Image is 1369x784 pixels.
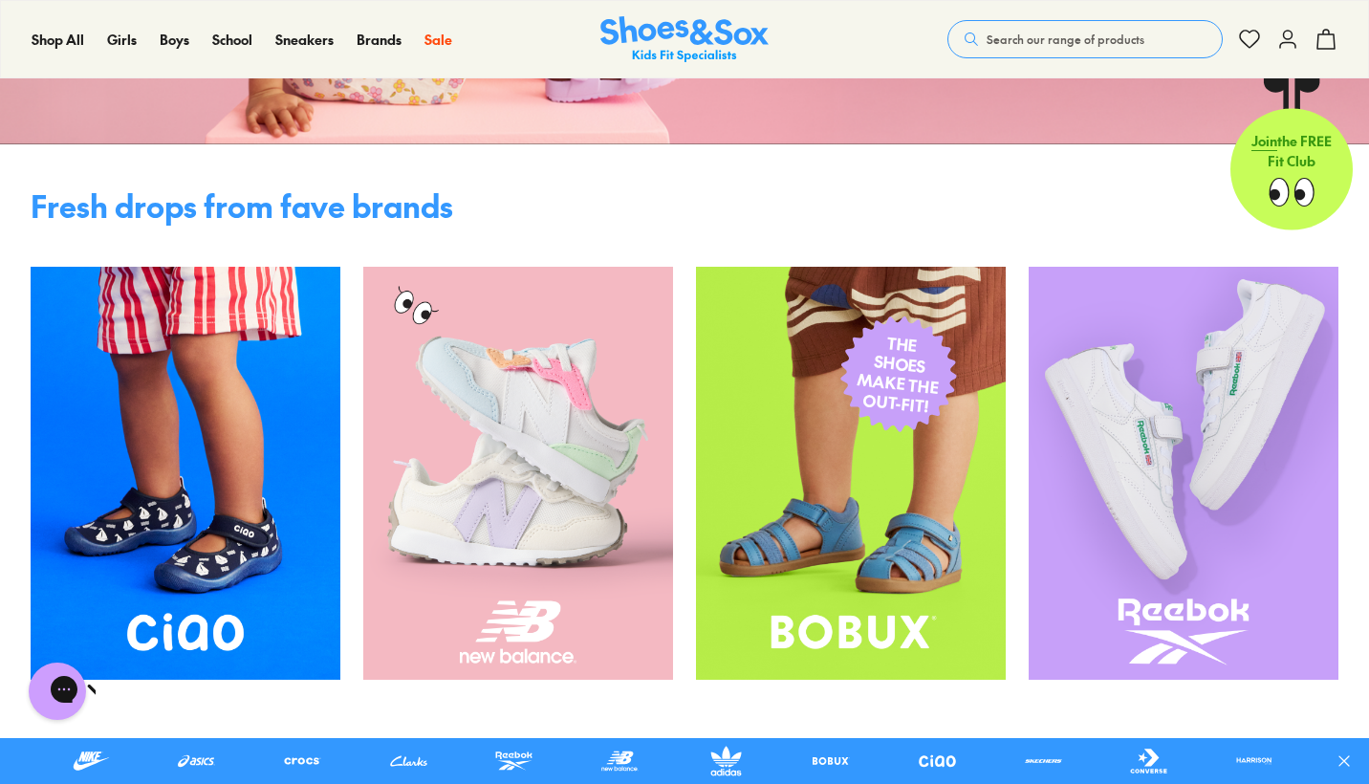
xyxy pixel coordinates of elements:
[424,30,452,49] span: Sale
[600,16,769,63] a: Shoes & Sox
[32,30,84,50] a: Shop All
[19,656,96,727] iframe: Gorgias live chat messenger
[1230,116,1353,186] p: the FREE Fit Club
[212,30,252,50] a: School
[1251,131,1277,150] span: Join
[32,30,84,49] span: Shop All
[696,267,1006,680] a: THESHOESMAKE THEOUT-FIT!
[987,31,1144,48] span: Search our range of products
[275,30,334,50] a: Sneakers
[31,267,340,680] img: SNS_WEBASSETS_GRID_1080x1440_xx_40c115a7-2d61-44a0-84d6-f6b8707e44ea.png
[854,331,944,418] span: THE SHOES MAKE THE OUT-FIT!
[600,16,769,63] img: SNS_Logo_Responsive.svg
[357,30,402,49] span: Brands
[363,267,673,680] img: SNS_WEBASSETS_GRID_1080x1440_xx_2.png
[107,30,137,49] span: Girls
[424,30,452,50] a: Sale
[696,267,1006,680] img: SNS_WEBASSETS_GRID_1080x1440_xx_9.png
[275,30,334,49] span: Sneakers
[107,30,137,50] a: Girls
[160,30,189,49] span: Boys
[160,30,189,50] a: Boys
[947,20,1223,58] button: Search our range of products
[357,30,402,50] a: Brands
[1230,77,1353,230] a: Jointhe FREE Fit Club
[212,30,252,49] span: School
[1029,267,1338,680] img: SNS_WEBASSETS_GRID_1080x1440_xx_3_4ada1011-ea31-4036-a210-2334cf852730.png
